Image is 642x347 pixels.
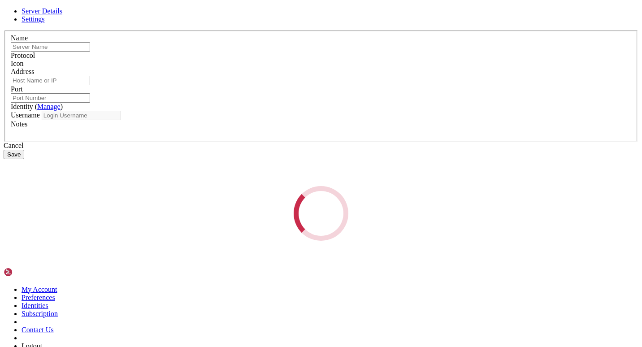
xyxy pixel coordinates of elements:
[11,93,90,103] input: Port Number
[11,120,27,128] label: Notes
[22,310,58,317] a: Subscription
[4,11,7,19] div: (0, 1)
[22,302,48,309] a: Identities
[22,286,57,293] a: My Account
[22,15,45,23] a: Settings
[11,111,40,119] label: Username
[11,60,23,67] label: Icon
[11,52,35,59] label: Protocol
[4,4,525,11] x-row: Connecting [TECHNICAL_ID]...
[22,7,62,15] a: Server Details
[4,268,55,277] img: Shellngn
[4,150,24,159] button: Save
[11,34,28,42] label: Name
[37,103,61,110] a: Manage
[294,186,348,241] div: Loading...
[11,42,90,52] input: Server Name
[4,142,638,150] div: Cancel
[22,326,54,334] a: Contact Us
[42,111,121,120] input: Login Username
[11,68,34,75] label: Address
[35,103,63,110] span: ( )
[11,103,63,110] label: Identity
[11,85,23,93] label: Port
[11,76,90,85] input: Host Name or IP
[22,294,55,301] a: Preferences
